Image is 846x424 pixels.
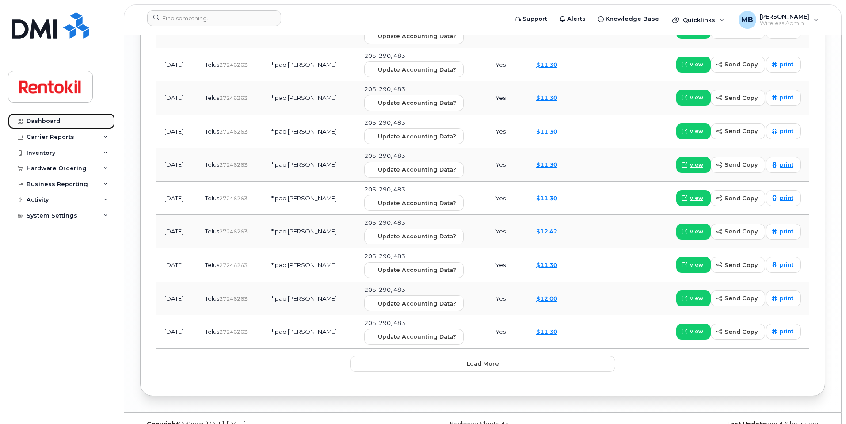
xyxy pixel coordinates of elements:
[724,261,758,269] span: send copy
[509,10,553,28] a: Support
[724,328,758,336] span: send copy
[378,266,456,274] span: Update Accounting Data?
[364,186,405,193] span: 205, 290, 483
[364,252,405,260] span: 205, 290, 483
[156,81,197,115] td: [DATE]
[156,215,197,248] td: [DATE]
[711,157,765,173] button: send copy
[553,10,592,28] a: Alerts
[780,127,793,135] span: print
[536,261,557,268] a: $11.30
[378,32,456,40] span: Update Accounting Data?
[536,128,557,135] a: $11.30
[378,132,456,141] span: Update Accounting Data?
[711,224,765,240] button: send copy
[724,294,758,302] span: send copy
[780,261,793,269] span: print
[205,94,219,101] span: Telus
[364,195,464,211] button: Update Accounting Data?
[156,182,197,215] td: [DATE]
[205,228,219,235] span: Telus
[219,61,248,68] span: 27246263
[378,199,456,207] span: Update Accounting Data?
[263,215,356,248] td: *Ipad [PERSON_NAME]
[219,195,248,202] span: 27246263
[364,52,405,59] span: 205, 290, 483
[488,182,528,215] td: Yes
[683,16,715,23] span: Quicklinks
[364,119,405,126] span: 205, 290, 483
[766,224,801,240] a: print
[364,128,464,144] button: Update Accounting Data?
[690,161,703,169] span: view
[364,95,464,111] button: Update Accounting Data?
[488,81,528,115] td: Yes
[156,115,197,149] td: [DATE]
[205,161,219,168] span: Telus
[536,195,557,202] a: $11.30
[263,248,356,282] td: *Ipad [PERSON_NAME]
[536,228,557,235] a: $12.42
[724,60,758,69] span: send copy
[780,61,793,69] span: print
[263,81,356,115] td: *Ipad [PERSON_NAME]
[522,15,547,23] span: Support
[592,10,665,28] a: Knowledge Base
[263,148,356,182] td: *Ipad [PERSON_NAME]
[219,295,248,302] span: 27246263
[711,57,765,73] button: send copy
[676,257,711,273] a: view
[724,94,758,102] span: send copy
[724,160,758,169] span: send copy
[724,227,758,236] span: send copy
[536,295,557,302] a: $12.00
[606,15,659,23] span: Knowledge Base
[488,115,528,149] td: Yes
[364,152,405,159] span: 205, 290, 483
[488,48,528,82] td: Yes
[567,15,586,23] span: Alerts
[676,224,711,240] a: view
[378,299,456,308] span: Update Accounting Data?
[378,332,456,341] span: Update Accounting Data?
[711,257,765,273] button: send copy
[690,328,703,336] span: view
[219,161,248,168] span: 27246263
[766,157,801,173] a: print
[666,11,731,29] div: Quicklinks
[766,257,801,273] a: print
[156,48,197,82] td: [DATE]
[364,219,405,226] span: 205, 290, 483
[676,157,711,173] a: view
[780,194,793,202] span: print
[741,15,753,25] span: MB
[156,315,197,349] td: [DATE]
[205,195,219,202] span: Telus
[263,115,356,149] td: *Ipad [PERSON_NAME]
[676,57,711,73] a: view
[219,95,248,101] span: 27246263
[766,123,801,139] a: print
[219,262,248,268] span: 27246263
[780,228,793,236] span: print
[536,61,557,68] a: $11.30
[766,90,801,106] a: print
[711,90,765,106] button: send copy
[219,228,248,235] span: 27246263
[488,215,528,248] td: Yes
[536,161,557,168] a: $11.30
[690,94,703,102] span: view
[690,194,703,202] span: view
[711,123,765,139] button: send copy
[760,20,809,27] span: Wireless Admin
[676,324,711,340] a: view
[760,13,809,20] span: [PERSON_NAME]
[156,282,197,316] td: [DATE]
[724,127,758,135] span: send copy
[378,232,456,241] span: Update Accounting Data?
[732,11,825,29] div: Malorie Bell
[690,228,703,236] span: view
[378,99,456,107] span: Update Accounting Data?
[711,290,765,306] button: send copy
[711,324,765,340] button: send copy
